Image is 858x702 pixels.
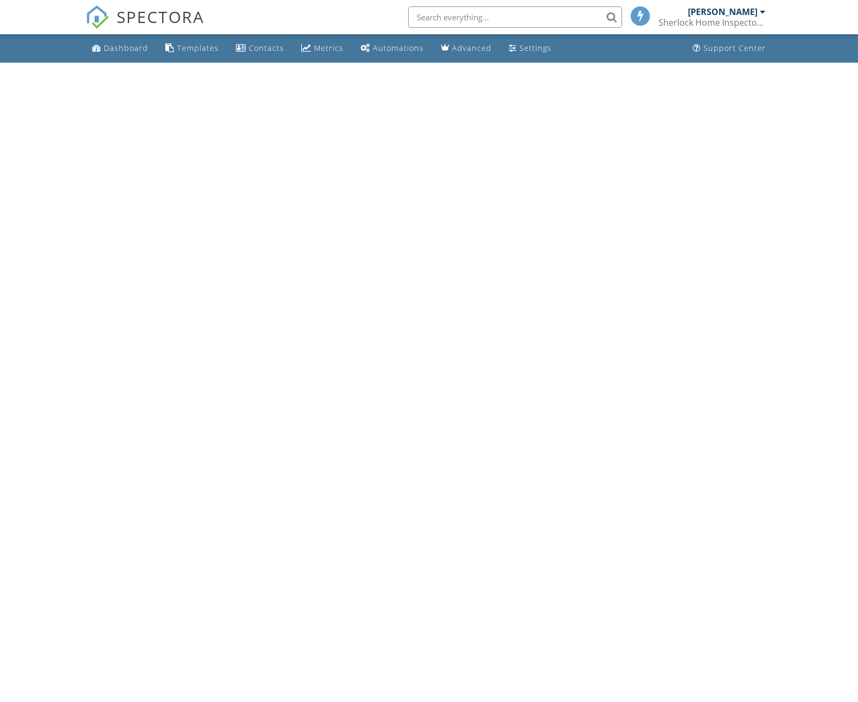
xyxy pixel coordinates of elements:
div: [PERSON_NAME] [688,6,757,17]
div: Support Center [703,43,766,53]
div: Automations [373,43,424,53]
a: Automations (Basic) [356,39,428,58]
div: Contacts [249,43,284,53]
a: Settings [504,39,556,58]
div: Sherlock Home Inspector LLC [658,17,765,28]
div: Metrics [314,43,343,53]
a: Dashboard [88,39,152,58]
div: Settings [519,43,551,53]
img: The Best Home Inspection Software - Spectora [86,5,109,29]
a: SPECTORA [86,14,204,37]
a: Support Center [688,39,770,58]
div: Dashboard [104,43,148,53]
a: Metrics [297,39,348,58]
div: Templates [177,43,219,53]
div: Advanced [452,43,492,53]
span: SPECTORA [117,5,204,28]
a: Advanced [436,39,496,58]
a: Templates [161,39,223,58]
a: Contacts [232,39,288,58]
input: Search everything... [408,6,622,28]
